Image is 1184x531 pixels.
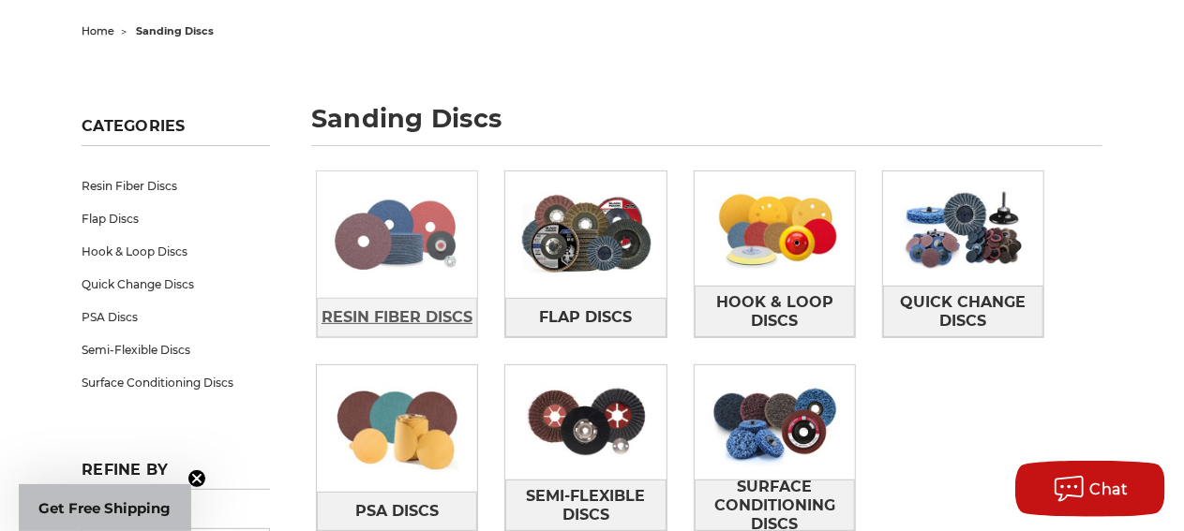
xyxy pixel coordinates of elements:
[505,298,666,337] a: Flap Discs
[883,171,1043,286] img: Quick Change Discs
[355,495,439,527] span: PSA Discs
[187,469,206,488] button: Close teaser
[82,461,270,490] h5: Refine by
[1090,480,1129,498] span: Chat
[136,24,214,37] span: sanding discs
[505,177,666,291] img: Flap Discs
[82,301,270,333] a: PSA Discs
[317,177,477,291] img: Resin Fiber Discs
[883,286,1043,337] a: Quick Change Discs
[82,268,270,301] a: Quick Change Discs
[82,117,270,146] h5: Categories
[317,298,477,337] a: Resin Fiber Discs
[695,286,855,337] a: Hook & Loop Discs
[695,365,855,479] img: Surface Conditioning Discs
[696,287,854,337] span: Hook & Loop Discs
[82,24,114,37] a: home
[539,302,632,333] span: Flap Discs
[39,499,172,517] span: Get Free Shipping
[82,366,270,399] a: Surface Conditioning Discs
[82,202,270,235] a: Flap Discs
[884,287,1042,337] span: Quick Change Discs
[19,484,191,531] div: Get Free ShippingClose teaser
[505,365,666,479] img: Semi-Flexible Discs
[311,106,1102,146] h1: sanding discs
[1015,461,1165,517] button: Chat
[505,479,666,531] a: Semi-Flexible Discs
[695,171,855,286] img: Hook & Loop Discs
[322,302,472,333] span: Resin Fiber Discs
[82,170,270,202] a: Resin Fiber Discs
[317,372,477,486] img: PSA Discs
[82,235,270,268] a: Hook & Loop Discs
[506,480,665,531] span: Semi-Flexible Discs
[82,333,270,366] a: Semi-Flexible Discs
[317,492,477,531] a: PSA Discs
[695,479,855,531] a: Surface Conditioning Discs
